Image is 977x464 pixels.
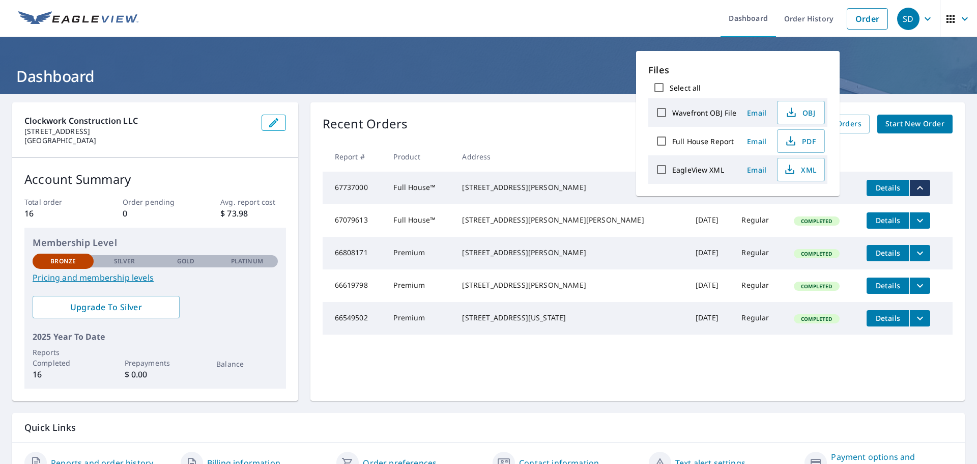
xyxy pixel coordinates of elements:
div: [STREET_ADDRESS][PERSON_NAME] [462,248,679,258]
td: Premium [385,237,454,269]
p: Gold [177,257,194,266]
p: $ 73.98 [220,207,285,220]
p: Clockwork Construction LLC [24,115,253,127]
div: [STREET_ADDRESS][US_STATE] [462,313,679,323]
td: Full House™ [385,172,454,204]
label: Full House Report [672,137,734,146]
span: PDF [784,135,816,147]
a: Start New Order [877,115,953,133]
button: Email [740,162,773,178]
p: [GEOGRAPHIC_DATA] [24,136,253,145]
span: Completed [795,250,838,257]
span: Details [873,248,903,258]
td: Premium [385,302,454,335]
p: Platinum [231,257,263,266]
button: filesDropdownBtn-66808171 [909,245,930,261]
th: Product [385,142,454,172]
td: 66619798 [323,269,386,302]
span: Email [744,108,769,118]
p: Membership Level [33,236,278,250]
button: PDF [777,129,825,153]
button: Email [740,133,773,149]
button: XML [777,158,825,181]
p: Total order [24,197,90,207]
div: [STREET_ADDRESS][PERSON_NAME] [462,182,679,193]
span: Details [873,215,903,225]
p: 2025 Year To Date [33,331,278,343]
a: Order [847,8,888,30]
button: detailsBtn-66808171 [867,245,909,261]
p: Bronze [50,257,76,266]
th: Report # [323,142,386,172]
a: Upgrade To Silver [33,296,180,318]
a: Pricing and membership levels [33,271,278,284]
td: Regular [733,269,786,302]
td: Premium [385,269,454,302]
th: Address [454,142,687,172]
p: Balance [216,359,277,369]
label: EagleView XML [672,165,724,175]
p: Recent Orders [323,115,408,133]
span: Completed [795,217,838,225]
p: $ 0.00 [125,368,186,380]
td: Regular [733,204,786,237]
p: Account Summary [24,170,286,188]
td: 67737000 [323,172,386,204]
button: OBJ [777,101,825,124]
p: [STREET_ADDRESS] [24,127,253,136]
td: [DATE] [687,204,734,237]
span: Email [744,165,769,175]
p: Avg. report cost [220,197,285,207]
span: Completed [795,283,838,290]
img: EV Logo [18,11,138,26]
td: 66808171 [323,237,386,269]
td: Full House™ [385,204,454,237]
span: Details [873,183,903,193]
p: Reports Completed [33,347,94,368]
td: Regular [733,302,786,335]
p: 0 [123,207,188,220]
button: detailsBtn-67737000 [867,180,909,196]
span: OBJ [784,106,816,119]
p: Order pending [123,197,188,207]
span: XML [784,163,816,176]
button: filesDropdownBtn-66549502 [909,310,930,326]
p: Prepayments [125,358,186,368]
td: 66549502 [323,302,386,335]
td: [DATE] [687,269,734,302]
span: Details [873,281,903,290]
span: Start New Order [885,118,944,130]
div: [STREET_ADDRESS][PERSON_NAME] [462,280,679,290]
span: Email [744,137,769,146]
td: [DATE] [687,302,734,335]
button: Email [740,105,773,121]
p: Files [648,63,827,77]
td: Regular [733,237,786,269]
td: [DATE] [687,237,734,269]
div: [STREET_ADDRESS][PERSON_NAME][PERSON_NAME] [462,215,679,225]
button: filesDropdownBtn-67737000 [909,180,930,196]
button: filesDropdownBtn-66619798 [909,278,930,294]
span: Completed [795,315,838,322]
div: SD [897,8,919,30]
p: Silver [114,257,135,266]
span: Details [873,313,903,323]
p: Quick Links [24,421,953,434]
span: Upgrade To Silver [41,302,171,313]
p: 16 [24,207,90,220]
button: detailsBtn-67079613 [867,212,909,229]
p: 16 [33,368,94,380]
td: 67079613 [323,204,386,237]
h1: Dashboard [12,66,965,87]
button: detailsBtn-66619798 [867,278,909,294]
button: detailsBtn-66549502 [867,310,909,326]
label: Wavefront OBJ File [672,108,736,118]
button: filesDropdownBtn-67079613 [909,212,930,229]
label: Select all [670,83,701,93]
